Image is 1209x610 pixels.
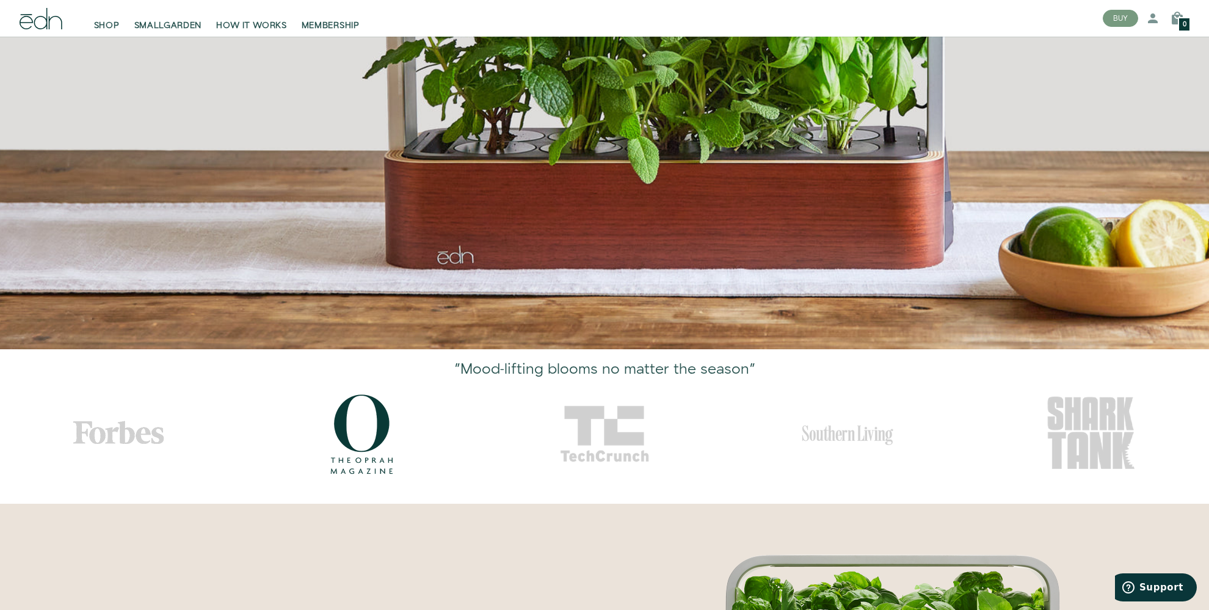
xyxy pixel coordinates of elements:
[127,5,209,32] a: SMALLGARDEN
[729,388,966,479] div: 4 / 5
[12,361,1197,387] div: 2 / 5
[209,5,294,32] a: HOW IT WORKS
[134,20,202,32] span: SMALLGARDEN
[972,388,1209,479] div: 5 / 5
[294,5,367,32] a: MEMBERSHIP
[243,388,480,479] div: 2 / 5
[216,20,286,32] span: HOW IT WORKS
[1103,10,1138,27] button: BUY
[1183,21,1186,28] span: 0
[486,388,723,479] div: 3 / 5
[12,361,1197,377] h2: "Mood-lifting blooms no matter the season"
[94,20,120,32] span: SHOP
[302,20,360,32] span: MEMBERSHIP
[87,5,127,32] a: SHOP
[1115,573,1197,604] iframe: Opens a widget where you can find more information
